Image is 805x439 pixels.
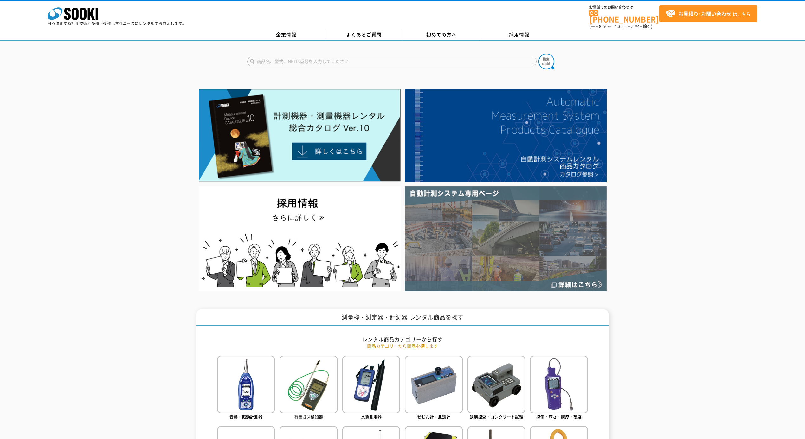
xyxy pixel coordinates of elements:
span: はこちら [666,9,750,19]
a: [PHONE_NUMBER] [589,10,659,23]
img: 探傷・厚さ・膜厚・硬度 [530,356,588,413]
input: 商品名、型式、NETIS番号を入力してください [247,57,537,66]
img: 自動計測システム専用ページ [405,186,607,291]
span: 17:30 [612,23,623,29]
span: 水質測定器 [361,414,382,420]
img: 有害ガス検知器 [280,356,337,413]
img: 自動計測システムカタログ [405,89,607,182]
img: 粉じん計・風速計 [405,356,462,413]
a: 有害ガス検知器 [280,356,337,421]
img: 水質測定器 [342,356,400,413]
span: 粉じん計・風速計 [417,414,450,420]
a: 鉄筋探査・コンクリート試験 [467,356,525,421]
img: 音響・振動計測器 [217,356,275,413]
a: 探傷・厚さ・膜厚・硬度 [530,356,588,421]
span: 8:50 [599,23,608,29]
a: 初めての方へ [402,30,480,40]
img: SOOKI recruit [199,186,401,291]
span: お電話でのお問い合わせは [589,5,659,9]
strong: お見積り･お問い合わせ [678,10,731,17]
a: 採用情報 [480,30,558,40]
a: 水質測定器 [342,356,400,421]
img: btn_search.png [538,54,554,69]
a: 企業情報 [247,30,325,40]
span: 探傷・厚さ・膜厚・硬度 [536,414,582,420]
span: (平日 ～ 土日、祝日除く) [589,23,652,29]
a: 音響・振動計測器 [217,356,275,421]
span: 鉄筋探査・コンクリート試験 [470,414,523,420]
a: お見積り･お問い合わせはこちら [659,5,757,22]
p: 日々進化する計測技術と多種・多様化するニーズにレンタルでお応えします。 [48,22,186,25]
h1: 測量機・測定器・計測器 レンタル商品を探す [196,309,609,327]
img: 鉄筋探査・コンクリート試験 [467,356,525,413]
span: 音響・振動計測器 [229,414,262,420]
span: 初めての方へ [426,31,457,38]
span: 有害ガス検知器 [294,414,323,420]
img: Catalog Ver10 [199,89,401,182]
h2: レンタル商品カテゴリーから探す [217,336,588,343]
p: 商品カテゴリーから商品を探します [217,343,588,349]
a: 粉じん計・風速計 [405,356,462,421]
a: よくあるご質問 [325,30,402,40]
